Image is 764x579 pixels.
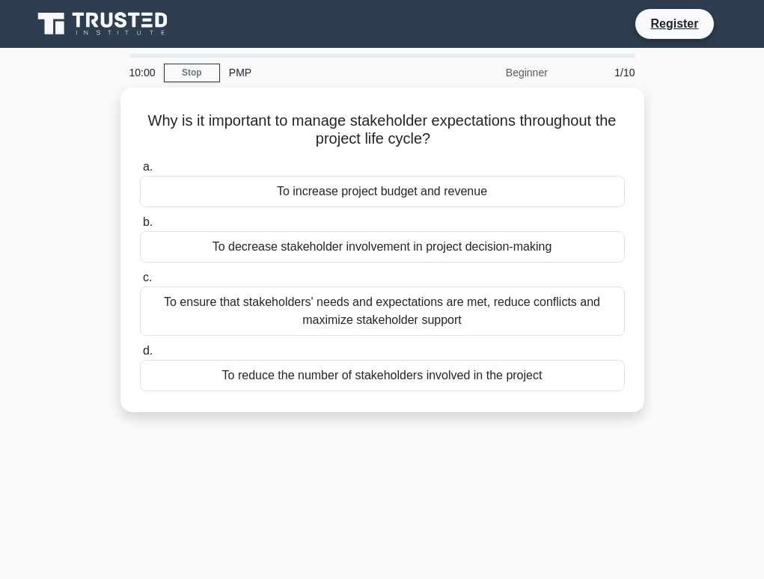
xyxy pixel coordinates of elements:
[220,58,426,88] div: PMP
[143,160,153,173] span: a.
[641,14,707,33] a: Register
[140,176,625,207] div: To increase project budget and revenue
[138,111,626,149] h5: Why is it important to manage stakeholder expectations throughout the project life cycle?
[140,287,625,336] div: To ensure that stakeholders' needs and expectations are met, reduce conflicts and maximize stakeh...
[140,231,625,263] div: To decrease stakeholder involvement in project decision-making
[557,58,644,88] div: 1/10
[140,360,625,391] div: To reduce the number of stakeholders involved in the project
[143,215,153,228] span: b.
[426,58,557,88] div: Beginner
[143,344,153,357] span: d.
[164,64,220,82] a: Stop
[120,58,164,88] div: 10:00
[143,271,152,284] span: c.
